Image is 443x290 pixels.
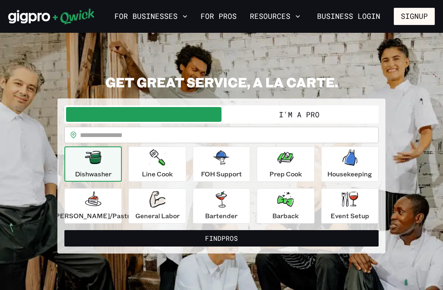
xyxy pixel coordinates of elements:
p: Event Setup [331,211,369,221]
button: Dishwasher [64,146,122,182]
button: Line Cook [128,146,186,182]
button: Signup [394,8,435,25]
button: [PERSON_NAME]/Pastry [64,188,122,224]
button: Event Setup [321,188,379,224]
button: General Labor [128,188,186,224]
button: Bartender [193,188,250,224]
button: Housekeeping [321,146,379,182]
a: Business Login [310,8,387,25]
a: For Pros [197,9,240,23]
button: I'm a Business [66,107,221,122]
p: [PERSON_NAME]/Pastry [53,211,133,221]
button: Prep Cook [257,146,314,182]
button: FindPros [64,230,379,247]
p: FOH Support [201,169,242,179]
p: Prep Cook [269,169,302,179]
h2: GET GREAT SERVICE, A LA CARTE. [57,74,386,90]
button: I'm a Pro [221,107,377,122]
p: Line Cook [142,169,173,179]
p: Dishwasher [75,169,112,179]
button: Barback [257,188,314,224]
p: Bartender [205,211,237,221]
p: Barback [272,211,299,221]
p: Housekeeping [327,169,372,179]
p: General Labor [135,211,180,221]
button: FOH Support [193,146,250,182]
button: For Businesses [111,9,191,23]
button: Resources [247,9,304,23]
